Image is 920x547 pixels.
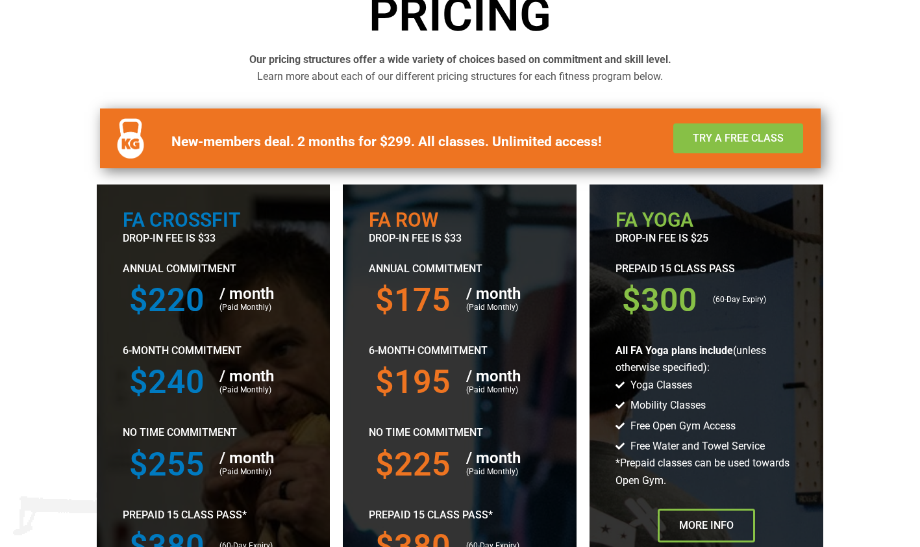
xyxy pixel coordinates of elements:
h3: $255 [129,448,207,481]
b: All FA Yoga plans include [615,344,733,357]
h5: / month [219,286,297,301]
p: (Paid Monthly) [219,466,297,479]
h2: FA Crossfit [123,210,305,230]
p: (Paid Monthly) [466,301,544,314]
p: Prepaid 15 Class Pass* [123,507,305,524]
h3: $225 [375,448,453,481]
b: New-members deal. 2 months for $299. All classes. Unlimited access! [171,134,602,149]
h3: $300 [622,284,700,316]
p: No Time Commitment [123,424,305,441]
p: (Paid Monthly) [219,301,297,314]
p: Annual Commitment [369,261,551,277]
h3: $240 [129,366,207,398]
span: Yoga Classes [627,377,692,394]
span: Try a Free Class [693,133,784,144]
a: Try a Free Class [673,123,803,153]
p: 6-Month Commitment [369,342,551,359]
span: Mobility Classes [627,397,706,414]
p: (Paid Monthly) [466,466,544,479]
span: Learn more about each of our different pricing structures for each fitness program below. [257,70,663,83]
h5: / month [466,450,544,466]
h5: / month [466,286,544,301]
p: (Paid Monthly) [466,384,544,397]
p: drop-in fee is $33 [369,230,551,247]
span: Free Open Gym Access [627,418,736,435]
p: 6-Month Commitment [123,342,305,359]
p: Annual Commitment [123,261,305,277]
h2: FA Yoga [615,210,797,230]
h5: / month [219,368,297,384]
h3: $195 [375,366,453,398]
p: drop-in fee is $25 [615,230,797,247]
p: (Paid Monthly) [219,384,297,397]
p: No Time Commitment [369,424,551,441]
p: *Prepaid classes can be used towards Open Gym. [615,455,797,489]
h3: $175 [375,284,453,316]
p: (60-Day Expiry) [713,294,791,307]
p: (unless otherwise specified): [615,342,797,377]
h2: FA ROW [369,210,551,230]
span: Free Water and Towel Service [627,438,765,455]
h5: / month [219,450,297,466]
p: Prepaid 15 Class Pass [615,261,797,277]
p: drop-in fee is $33 [123,230,305,247]
a: More Info [658,509,755,542]
h3: $220 [129,284,207,316]
span: More Info [679,520,734,531]
b: Our pricing structures offer a wide variety of choices based on commitment and skill level. [249,53,671,66]
p: Prepaid 15 Class Pass* [369,507,551,524]
h5: / month [466,368,544,384]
